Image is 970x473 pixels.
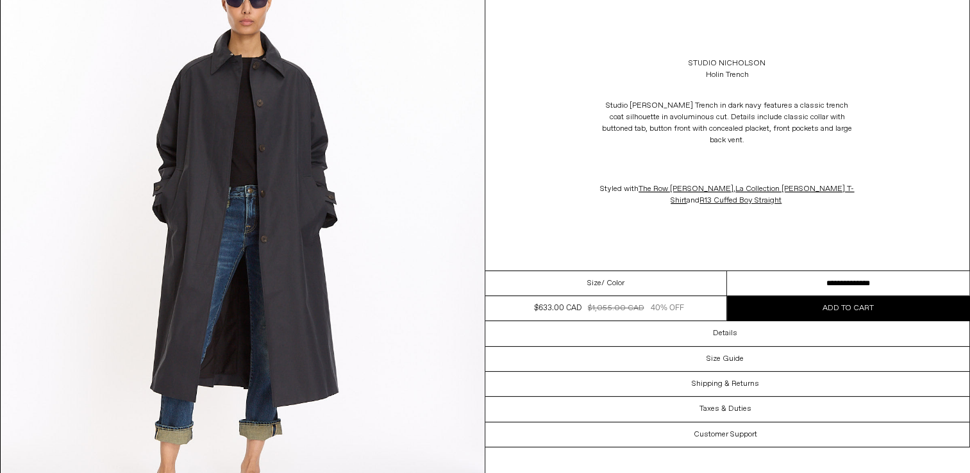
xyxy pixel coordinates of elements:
p: Studio [PERSON_NAME] Trench in dark navy features a classic trench coat silhouette in a [599,94,855,153]
span: R13 Cuffed Boy Straight [699,195,782,206]
span: / Color [601,278,624,289]
span: voluminous cut. Details include classic collar with buttoned tab, button front with concealed pla... [602,112,852,145]
span: Size [587,278,601,289]
div: $633.00 CAD [534,303,581,314]
h3: Details [713,329,737,338]
a: R13 Cuffed Boy Straight [699,195,783,206]
span: Styled with , and [600,184,854,206]
span: Add to cart [823,303,874,313]
div: 40% OFF [651,303,684,314]
h3: Customer Support [694,430,757,439]
a: The Row [PERSON_NAME] [639,184,733,194]
h3: Size Guide [707,354,744,363]
div: Holin Trench [706,69,749,81]
div: $1,055.00 CAD [588,303,644,314]
h3: Shipping & Returns [692,379,759,388]
h3: Taxes & Duties [699,404,751,413]
a: La Collection [PERSON_NAME] T-Shirt [671,184,854,206]
button: Add to cart [727,296,969,320]
a: Studio Nicholson [689,58,765,69]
